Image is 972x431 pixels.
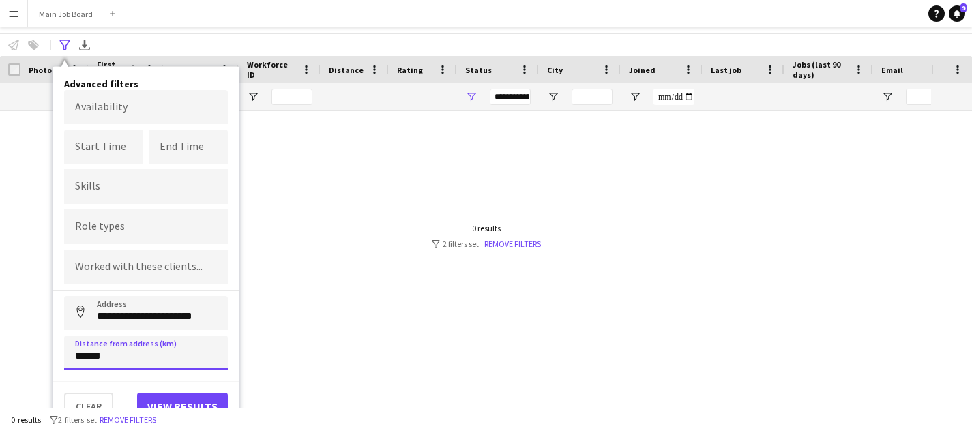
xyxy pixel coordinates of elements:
app-action-btn: Export XLSX [76,37,93,53]
input: Column with Header Selection [8,63,20,76]
button: Open Filter Menu [547,91,559,103]
input: City Filter Input [572,89,613,105]
span: Workforce ID [247,59,296,80]
span: Rating [397,65,423,75]
h4: Advanced filters [64,78,228,90]
button: Open Filter Menu [881,91,894,103]
span: Last job [711,65,741,75]
button: Open Filter Menu [629,91,641,103]
button: Open Filter Menu [465,91,477,103]
div: 0 results [432,223,541,233]
app-action-btn: Advanced filters [57,37,73,53]
span: Last Name [172,65,212,75]
a: 9 [949,5,965,22]
input: Workforce ID Filter Input [271,89,312,105]
span: First Name [97,59,123,80]
span: 9 [960,3,967,12]
input: Type to search role types... [75,221,217,233]
span: City [547,65,563,75]
input: Type to search clients... [75,261,217,273]
span: Distance [329,65,364,75]
span: Email [881,65,903,75]
div: 2 filters set [432,239,541,249]
span: Status [465,65,492,75]
input: Joined Filter Input [653,89,694,105]
span: Jobs (last 90 days) [793,59,849,80]
button: Main Job Board [28,1,104,27]
button: Open Filter Menu [247,91,259,103]
span: Joined [629,65,656,75]
input: Type to search skills... [75,180,217,192]
a: Remove filters [484,239,541,249]
span: Photo [29,65,52,75]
